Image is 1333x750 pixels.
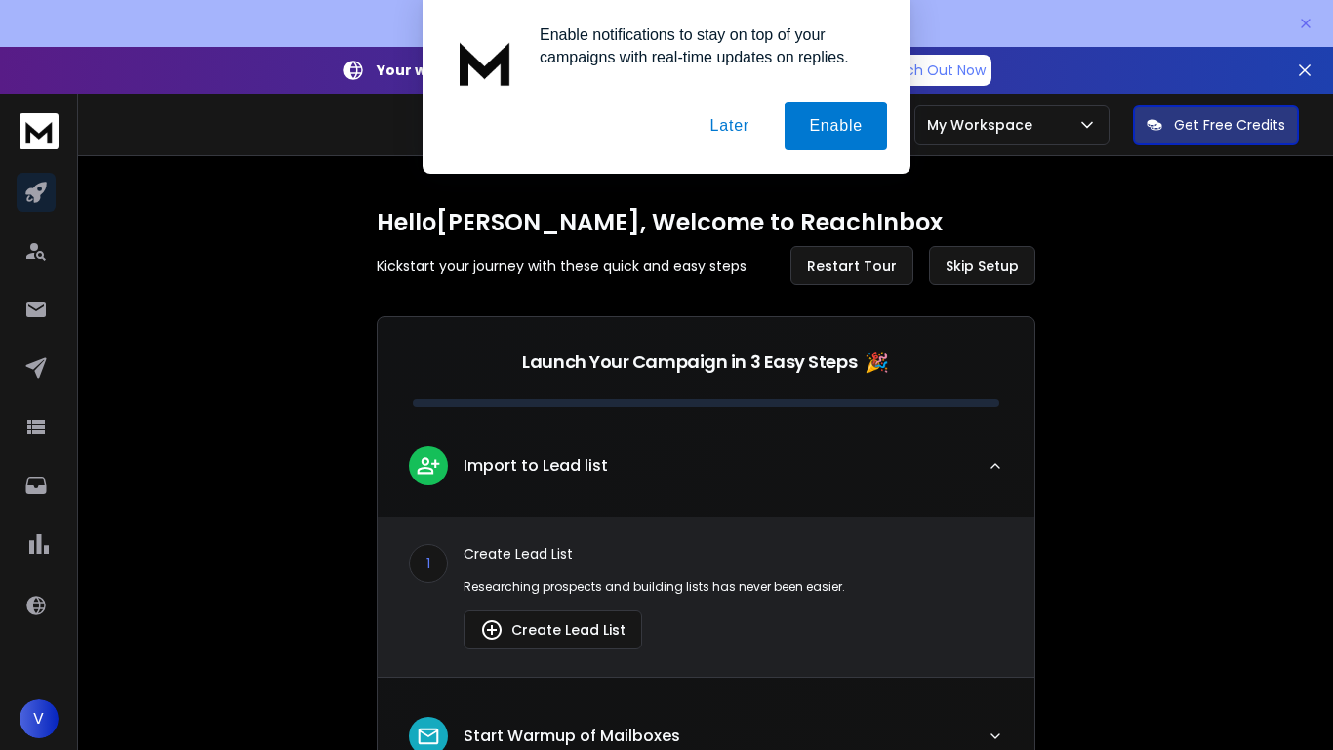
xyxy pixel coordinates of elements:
[790,246,913,285] button: Restart Tour
[946,256,1019,275] span: Skip Setup
[446,23,524,102] img: notification icon
[464,725,680,748] p: Start Warmup of Mailboxes
[865,349,889,376] span: 🎉
[416,453,441,478] img: lead
[524,23,887,68] div: Enable notifications to stay on top of your campaigns with real-time updates on replies.
[464,544,1003,563] p: Create Lead List
[378,431,1034,517] button: leadImport to Lead list
[409,544,448,583] div: 1
[464,610,642,649] button: Create Lead List
[416,724,441,749] img: lead
[685,102,773,150] button: Later
[20,699,59,738] button: V
[785,102,887,150] button: Enable
[464,454,608,478] p: Import to Lead list
[377,256,747,275] p: Kickstart your journey with these quick and easy steps
[929,246,1035,285] button: Skip Setup
[522,349,857,376] p: Launch Your Campaign in 3 Easy Steps
[464,579,1003,595] p: Researching prospects and building lists has never been easier.
[377,207,1035,238] h1: Hello [PERSON_NAME] , Welcome to ReachInbox
[480,618,504,642] img: lead
[378,517,1034,677] div: leadImport to Lead list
